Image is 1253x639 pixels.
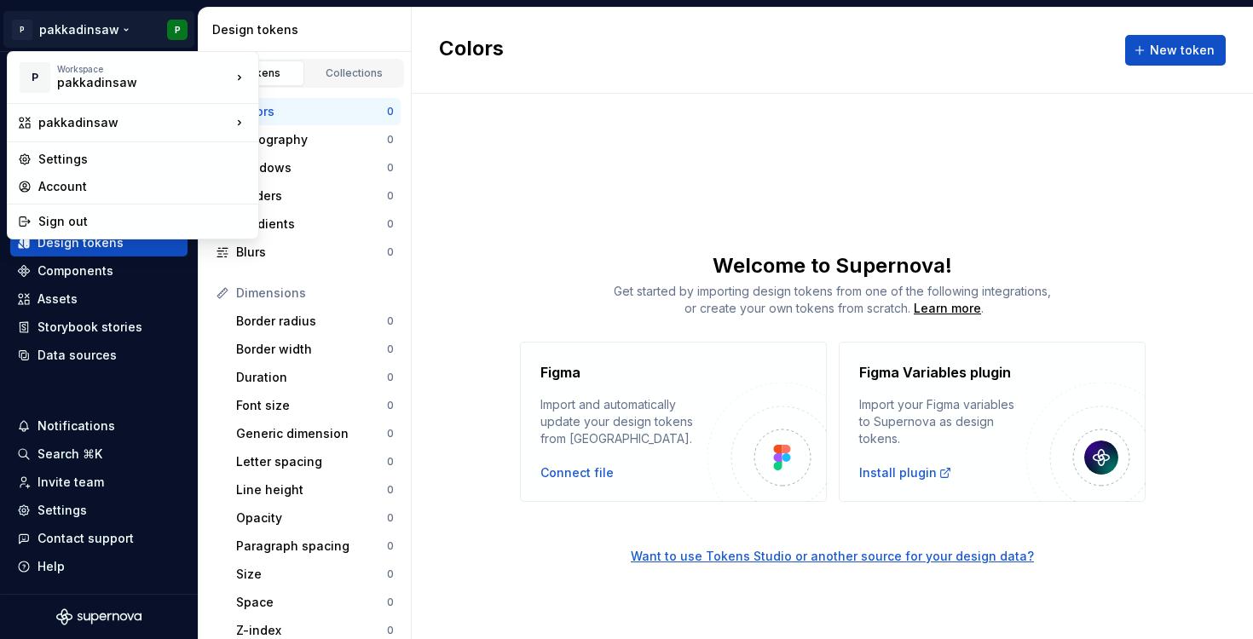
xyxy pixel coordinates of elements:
div: Account [38,178,248,195]
div: pakkadinsaw [38,114,231,131]
div: Settings [38,151,248,168]
div: pakkadinsaw [57,74,202,91]
div: Workspace [57,64,231,74]
div: P [20,62,50,93]
div: Sign out [38,213,248,230]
